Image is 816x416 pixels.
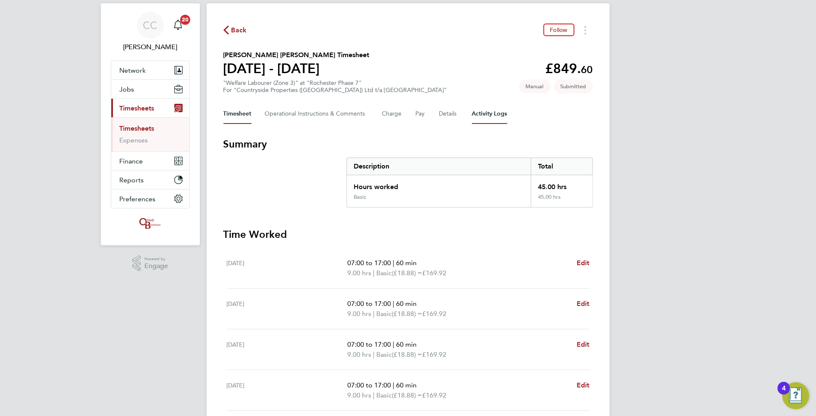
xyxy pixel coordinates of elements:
[223,87,447,94] div: For "Countryside Properties ([GEOGRAPHIC_DATA]) Ltd t/a [GEOGRAPHIC_DATA]"
[393,340,394,348] span: |
[144,263,168,270] span: Engage
[543,24,575,36] button: Follow
[347,158,531,175] div: Description
[231,25,247,35] span: Back
[531,158,592,175] div: Total
[422,269,446,277] span: £169.92
[347,269,371,277] span: 9.00 hrs
[376,309,392,319] span: Basic
[223,137,593,151] h3: Summary
[782,382,809,409] button: Open Resource Center, 4 new notifications
[347,259,391,267] span: 07:00 to 17:00
[439,104,459,124] button: Details
[373,310,375,318] span: |
[120,176,144,184] span: Reports
[120,66,146,74] span: Network
[347,310,371,318] span: 9.00 hrs
[347,350,371,358] span: 9.00 hrs
[392,269,422,277] span: (£18.88) =
[111,42,190,52] span: Charlotte Carter
[111,61,189,79] button: Network
[111,190,189,208] button: Preferences
[577,380,590,390] a: Edit
[111,117,189,151] div: Timesheets
[577,300,590,308] span: Edit
[111,171,189,189] button: Reports
[519,79,551,93] span: This timesheet was manually created.
[265,104,369,124] button: Operational Instructions & Comments
[416,104,426,124] button: Pay
[577,340,590,348] span: Edit
[180,15,190,25] span: 20
[223,228,593,241] h3: Time Worked
[347,340,391,348] span: 07:00 to 17:00
[111,217,190,230] a: Go to home page
[392,350,422,358] span: (£18.88) =
[223,25,247,35] button: Back
[120,124,155,132] a: Timesheets
[782,388,786,399] div: 4
[223,104,252,124] button: Timesheet
[376,268,392,278] span: Basic
[144,255,168,263] span: Powered by
[373,350,375,358] span: |
[581,63,593,76] span: 60
[393,300,394,308] span: |
[111,12,190,52] a: CC[PERSON_NAME]
[422,350,446,358] span: £169.92
[132,255,168,271] a: Powered byEngage
[223,60,370,77] h1: [DATE] - [DATE]
[227,258,348,278] div: [DATE]
[376,350,392,360] span: Basic
[347,381,391,389] span: 07:00 to 17:00
[392,310,422,318] span: (£18.88) =
[382,104,402,124] button: Charge
[396,381,417,389] span: 60 min
[578,24,593,37] button: Timesheets Menu
[223,50,370,60] h2: [PERSON_NAME] [PERSON_NAME] Timesheet
[111,99,189,117] button: Timesheets
[111,152,189,170] button: Finance
[577,259,590,267] span: Edit
[422,310,446,318] span: £169.92
[227,380,348,400] div: [DATE]
[120,136,148,144] a: Expenses
[101,3,200,245] nav: Main navigation
[227,340,348,360] div: [DATE]
[554,79,593,93] span: This timesheet is Submitted.
[347,391,371,399] span: 9.00 hrs
[373,391,375,399] span: |
[392,391,422,399] span: (£18.88) =
[223,79,447,94] div: "Welfare Labourer (Zone 3)" at "Rochester Phase 7"
[346,158,593,208] div: Summary
[393,259,394,267] span: |
[472,104,507,124] button: Activity Logs
[347,175,531,194] div: Hours worked
[531,175,592,194] div: 45.00 hrs
[550,26,568,34] span: Follow
[396,259,417,267] span: 60 min
[120,157,143,165] span: Finance
[577,258,590,268] a: Edit
[422,391,446,399] span: £169.92
[577,381,590,389] span: Edit
[396,300,417,308] span: 60 min
[354,194,366,200] div: Basic
[396,340,417,348] span: 60 min
[577,340,590,350] a: Edit
[347,300,391,308] span: 07:00 to 17:00
[376,390,392,400] span: Basic
[393,381,394,389] span: |
[111,80,189,98] button: Jobs
[120,195,156,203] span: Preferences
[143,20,157,31] span: CC
[531,194,592,207] div: 45.00 hrs
[577,299,590,309] a: Edit
[546,61,593,76] app-decimal: £849.
[138,217,162,230] img: oneillandbrennan-logo-retina.png
[373,269,375,277] span: |
[120,85,134,93] span: Jobs
[120,104,155,112] span: Timesheets
[170,12,186,39] a: 20
[227,299,348,319] div: [DATE]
